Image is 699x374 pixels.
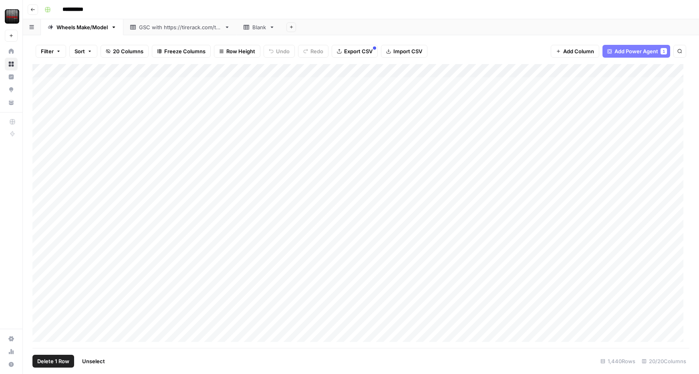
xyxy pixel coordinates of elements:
button: Filter [36,45,66,58]
span: Row Height [226,47,255,55]
div: Wheels Make/Model [56,23,108,31]
div: GSC with [URL][DOMAIN_NAME] [139,23,221,31]
span: Undo [276,47,290,55]
button: Undo [264,45,295,58]
a: Browse [5,58,18,70]
a: GSC with [URL][DOMAIN_NAME] [123,19,237,35]
span: Freeze Columns [164,47,205,55]
button: Add Column [551,45,599,58]
div: 1 [661,48,667,54]
a: Opportunities [5,83,18,96]
a: Wheels Make/Model [41,19,123,35]
a: Insights [5,70,18,83]
button: Import CSV [381,45,427,58]
span: Delete 1 Row [37,357,69,365]
span: Unselect [82,357,105,365]
a: Blank [237,19,282,35]
div: 1,440 Rows [597,355,639,368]
span: 1 [663,48,665,54]
a: Usage [5,345,18,358]
span: Export CSV [344,47,373,55]
a: Home [5,45,18,58]
a: Settings [5,332,18,345]
span: Sort [75,47,85,55]
div: Blank [252,23,266,31]
div: 20/20 Columns [639,355,689,368]
button: Add Power Agent1 [602,45,670,58]
button: Export CSV [332,45,378,58]
button: Workspace: Tire Rack [5,6,18,26]
span: Filter [41,47,54,55]
a: Your Data [5,96,18,109]
button: Help + Support [5,358,18,371]
button: Freeze Columns [152,45,211,58]
button: Sort [69,45,97,58]
span: 20 Columns [113,47,143,55]
span: Redo [310,47,323,55]
button: Redo [298,45,328,58]
button: Unselect [77,355,110,368]
button: Row Height [214,45,260,58]
span: Add Power Agent [614,47,658,55]
span: Add Column [563,47,594,55]
span: Import CSV [393,47,422,55]
button: 20 Columns [101,45,149,58]
img: Tire Rack Logo [5,9,19,24]
button: Delete 1 Row [32,355,74,368]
